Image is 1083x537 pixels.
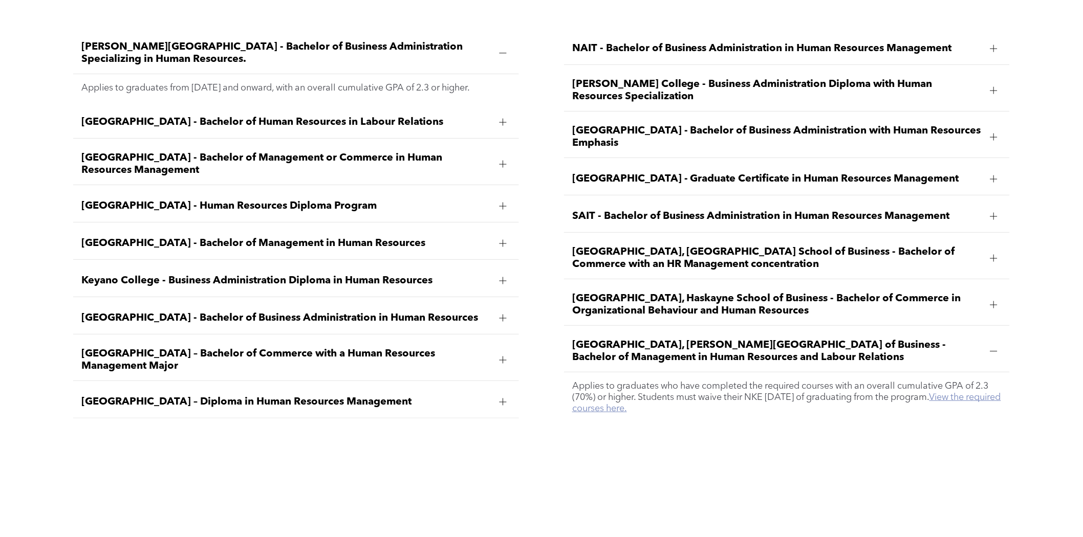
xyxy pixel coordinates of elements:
span: SAIT - Bachelor of Business Administration in Human Resources Management [572,210,982,222]
span: [GEOGRAPHIC_DATA], Haskayne School of Business - Bachelor of Commerce in Organizational Behaviour... [572,293,982,317]
a: View the required courses here. [572,393,1001,413]
span: [GEOGRAPHIC_DATA] – Diploma in Human Resources Management [81,396,491,408]
span: [GEOGRAPHIC_DATA] - Bachelor of Management or Commerce in Human Resources Management [81,152,491,176]
span: Keyano College - Business Administration Diploma in Human Resources [81,275,491,287]
span: [GEOGRAPHIC_DATA] - Bachelor of Business Administration with Human Resources Emphasis [572,125,982,149]
span: [GEOGRAPHIC_DATA] - Graduate Certificate in Human Resources Management [572,173,982,185]
p: Applies to graduates who have completed the required courses with an overall cumulative GPA of 2.... [572,381,1002,414]
span: [GEOGRAPHIC_DATA] - Bachelor of Human Resources in Labour Relations [81,116,491,128]
span: [GEOGRAPHIC_DATA] - Human Resources Diploma Program [81,200,491,212]
span: [GEOGRAPHIC_DATA], [GEOGRAPHIC_DATA] School of Business - Bachelor of Commerce with an HR Managem... [572,246,982,271]
span: [GEOGRAPHIC_DATA], [PERSON_NAME][GEOGRAPHIC_DATA] of Business - Bachelor of Management in Human R... [572,339,982,364]
span: [PERSON_NAME] College - Business Administration Diploma with Human Resources Specialization [572,78,982,103]
span: NAIT - Bachelor of Business Administration in Human Resources Management [572,42,982,55]
span: [GEOGRAPHIC_DATA] - Bachelor of Management in Human Resources [81,237,491,250]
span: [PERSON_NAME][GEOGRAPHIC_DATA] - Bachelor of Business Administration Specializing in Human Resour... [81,41,491,65]
p: Applies to graduates from [DATE] and onward, with an overall cumulative GPA of 2.3 or higher. [81,82,511,94]
span: [GEOGRAPHIC_DATA] - Bachelor of Business Administration in Human Resources [81,312,491,324]
span: [GEOGRAPHIC_DATA] – Bachelor of Commerce with a Human Resources Management Major [81,348,491,372]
